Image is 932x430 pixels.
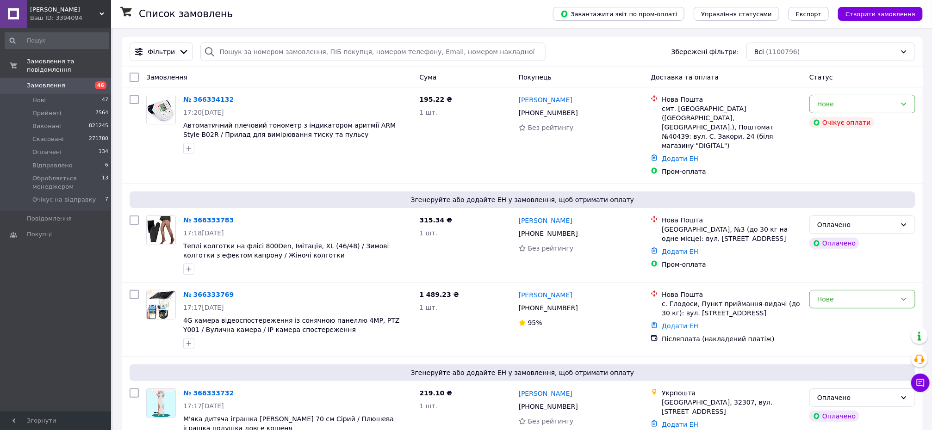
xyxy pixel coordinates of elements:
[845,11,915,18] span: Створити замовлення
[183,242,389,259] a: Теплі колготки на флісі 800Den, Імітація, XL (46/48) / Зимові колготки з ефектом капрону / Жіночі...
[27,81,65,90] span: Замовлення
[671,47,739,56] span: Збережені фільтри:
[528,418,574,425] span: Без рейтингу
[419,389,452,397] span: 219.10 ₴
[32,196,96,204] span: Очікує на відправку
[183,122,396,138] span: Автоматичний плечовий тонометр з індикатором аритмії ARM Style B02R / Прилад для вимірювання тиск...
[651,74,719,81] span: Доставка та оплата
[662,299,802,318] div: с. Глодоси, Пункт приймання-видачі (до 30 кг): вул. [STREET_ADDRESS]
[519,95,572,104] a: [PERSON_NAME]
[528,319,542,326] span: 95%
[27,230,52,239] span: Покупці
[89,135,108,143] span: 271780
[27,57,111,74] span: Замовлення та повідомлення
[419,304,437,311] span: 1 шт.
[148,47,175,56] span: Фільтри
[95,81,106,89] span: 46
[32,122,61,130] span: Виконані
[146,388,176,418] a: Фото товару
[553,7,684,21] button: Завантажити звіт по пром-оплаті
[102,96,108,104] span: 47
[99,148,108,156] span: 134
[133,195,912,204] span: Згенеруйте або додайте ЕН у замовлення, щоб отримати оплату
[419,229,437,237] span: 1 шт.
[89,122,108,130] span: 821245
[517,400,580,413] div: [PHONE_NUMBER]
[796,11,822,18] span: Експорт
[662,260,802,269] div: Пром-оплата
[183,109,224,116] span: 17:20[DATE]
[662,167,802,176] div: Пром-оплата
[146,95,176,124] a: Фото товару
[662,290,802,299] div: Нова Пошта
[5,32,109,49] input: Пошук
[32,96,46,104] span: Нові
[789,7,829,21] button: Експорт
[662,225,802,243] div: [GEOGRAPHIC_DATA], №3 (до 30 кг на одне місце): вул. [STREET_ADDRESS]
[662,398,802,416] div: [GEOGRAPHIC_DATA], 32307, вул. [STREET_ADDRESS]
[817,393,896,403] div: Оплачено
[32,135,64,143] span: Скасовані
[146,74,187,81] span: Замовлення
[517,301,580,314] div: [PHONE_NUMBER]
[183,304,224,311] span: 17:17[DATE]
[662,215,802,225] div: Нова Пошта
[754,47,764,56] span: Всі
[32,148,62,156] span: Оплачені
[146,290,176,319] a: Фото товару
[139,8,233,19] h1: Список замовлень
[147,290,175,319] img: Фото товару
[146,215,176,245] a: Фото товару
[662,155,698,162] a: Додати ЕН
[419,291,459,298] span: 1 489.23 ₴
[419,96,452,103] span: 195.22 ₴
[817,99,896,109] div: Нове
[419,74,436,81] span: Cума
[419,402,437,410] span: 1 шт.
[519,216,572,225] a: [PERSON_NAME]
[147,216,175,245] img: Фото товару
[183,402,224,410] span: 17:17[DATE]
[105,196,108,204] span: 7
[200,43,546,61] input: Пошук за номером замовлення, ПІБ покупця, номером телефону, Email, номером накладної
[519,290,572,300] a: [PERSON_NAME]
[27,215,72,223] span: Повідомлення
[147,95,175,124] img: Фото товару
[838,7,923,21] button: Створити замовлення
[183,229,224,237] span: 17:18[DATE]
[662,95,802,104] div: Нова Пошта
[662,104,802,150] div: смт. [GEOGRAPHIC_DATA] ([GEOGRAPHIC_DATA], [GEOGRAPHIC_DATA].), Поштомат №40439: вул. С. Закори, ...
[32,161,73,170] span: Відправлено
[817,294,896,304] div: Нове
[183,216,234,224] a: № 366333783
[662,421,698,428] a: Додати ЕН
[560,10,677,18] span: Завантажити звіт по пром-оплаті
[809,117,875,128] div: Очікує оплати
[95,109,108,117] span: 7564
[32,109,61,117] span: Прийняті
[662,248,698,255] a: Додати ЕН
[809,238,859,249] div: Оплачено
[766,48,800,55] span: (1100796)
[147,389,175,418] img: Фото товару
[809,74,833,81] span: Статус
[519,389,572,398] a: [PERSON_NAME]
[701,11,772,18] span: Управління статусами
[517,106,580,119] div: [PHONE_NUMBER]
[528,124,574,131] span: Без рейтингу
[102,174,108,191] span: 13
[662,322,698,330] a: Додати ЕН
[809,411,859,422] div: Оплачено
[183,317,400,333] a: 4G камера відеоспостереження із сонячною панеллю 4MP, PTZ Y001 / Вулична камера / IP камера спост...
[105,161,108,170] span: 6
[662,388,802,398] div: Укрпошта
[133,368,912,377] span: Згенеруйте або додайте ЕН у замовлення, щоб отримати оплату
[519,74,552,81] span: Покупець
[30,6,99,14] span: HUGO
[829,10,923,17] a: Створити замовлення
[662,334,802,344] div: Післяплата (накладений платіж)
[528,245,574,252] span: Без рейтингу
[817,220,896,230] div: Оплачено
